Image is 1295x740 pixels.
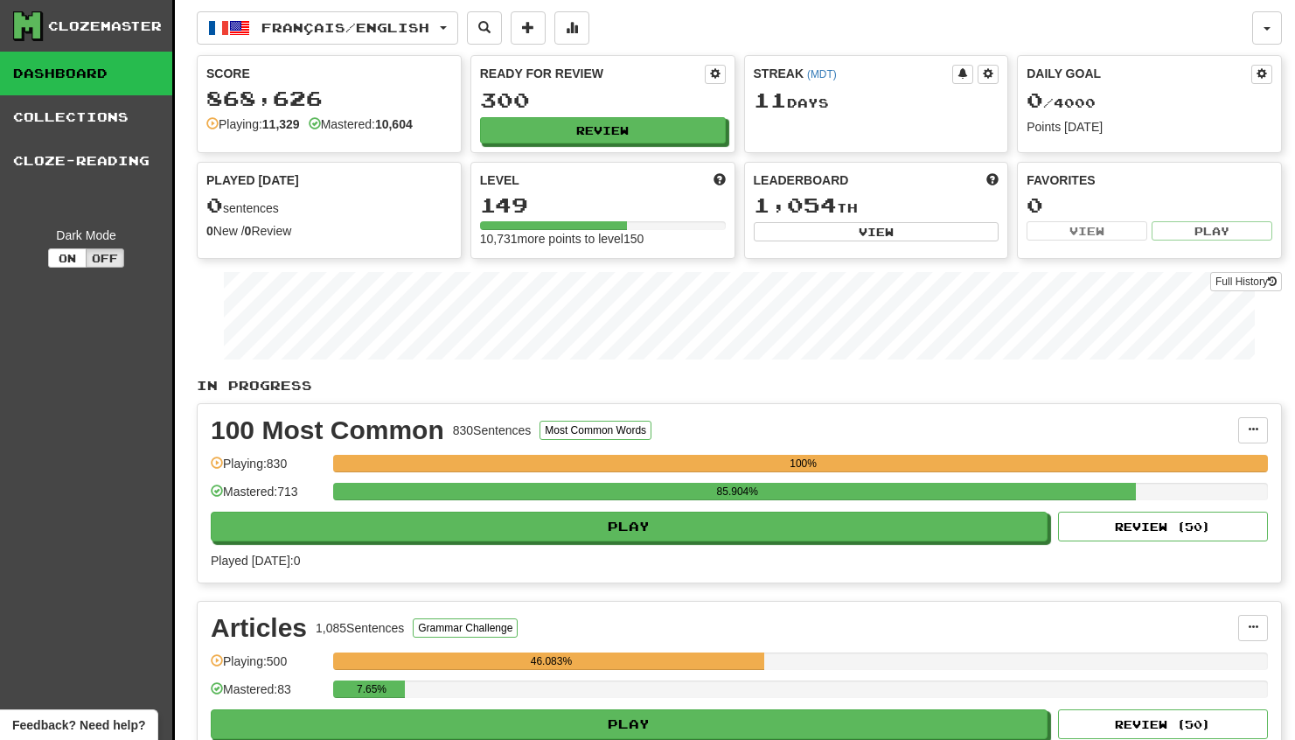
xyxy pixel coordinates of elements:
[211,709,1048,739] button: Play
[1027,87,1043,112] span: 0
[206,192,223,217] span: 0
[197,377,1282,394] p: In Progress
[413,618,518,638] button: Grammar Challenge
[211,483,324,512] div: Mastered: 713
[554,11,589,45] button: More stats
[511,11,546,45] button: Add sentence to collection
[206,65,452,82] div: Score
[211,681,324,709] div: Mastered: 83
[986,171,999,189] span: This week in points, UTC
[206,222,452,240] div: New / Review
[375,117,413,131] strong: 10,604
[754,65,953,82] div: Streak
[245,224,252,238] strong: 0
[1058,709,1268,739] button: Review (50)
[206,171,299,189] span: Played [DATE]
[338,455,1268,472] div: 100%
[206,87,452,109] div: 868,626
[338,483,1136,500] div: 85.904%
[48,248,87,268] button: On
[48,17,162,35] div: Clozemaster
[754,89,999,112] div: Day s
[338,681,405,698] div: 7.65%
[211,417,444,443] div: 100 Most Common
[206,224,213,238] strong: 0
[754,222,999,241] button: View
[754,192,837,217] span: 1,054
[1058,512,1268,541] button: Review (50)
[1027,118,1272,136] div: Points [DATE]
[1152,221,1272,241] button: Play
[480,65,705,82] div: Ready for Review
[1027,171,1272,189] div: Favorites
[86,248,124,268] button: Off
[261,20,429,35] span: Français / English
[197,11,458,45] button: Français/English
[480,89,726,111] div: 300
[316,619,404,637] div: 1,085 Sentences
[211,512,1048,541] button: Play
[754,87,787,112] span: 11
[1027,194,1272,216] div: 0
[206,115,300,133] div: Playing:
[480,230,726,248] div: 10,731 more points to level 150
[338,653,763,670] div: 46.083%
[480,194,726,216] div: 149
[262,117,300,131] strong: 11,329
[211,554,300,568] span: Played [DATE]: 0
[309,115,413,133] div: Mastered:
[206,194,452,217] div: sentences
[1027,65,1251,84] div: Daily Goal
[1027,221,1147,241] button: View
[480,171,519,189] span: Level
[1210,272,1282,291] a: Full History
[754,194,999,217] div: th
[12,716,145,734] span: Open feedback widget
[467,11,502,45] button: Search sentences
[13,227,159,244] div: Dark Mode
[807,68,837,80] a: (MDT)
[211,653,324,681] div: Playing: 500
[480,117,726,143] button: Review
[1027,95,1096,110] span: / 4000
[211,615,307,641] div: Articles
[714,171,726,189] span: Score more points to level up
[453,422,532,439] div: 830 Sentences
[540,421,651,440] button: Most Common Words
[754,171,849,189] span: Leaderboard
[211,455,324,484] div: Playing: 830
